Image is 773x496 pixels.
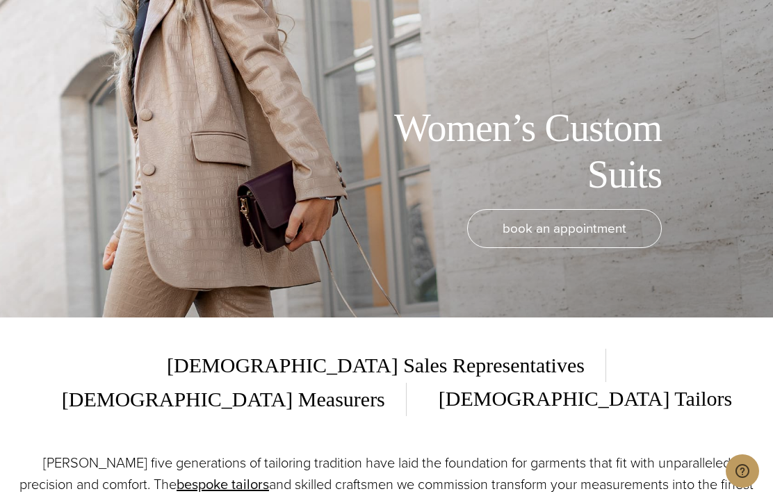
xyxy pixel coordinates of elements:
a: book an appointment [467,209,662,248]
span: [DEMOGRAPHIC_DATA] Tailors [418,382,732,416]
span: [DEMOGRAPHIC_DATA] Sales Representatives [167,349,606,382]
iframe: Opens a widget where you can chat to one of our agents [726,454,759,489]
a: bespoke tailors [177,474,269,495]
span: [DEMOGRAPHIC_DATA] Measurers [41,383,407,416]
h1: Women’s Custom Suits [349,105,662,198]
span: book an appointment [503,218,626,238]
